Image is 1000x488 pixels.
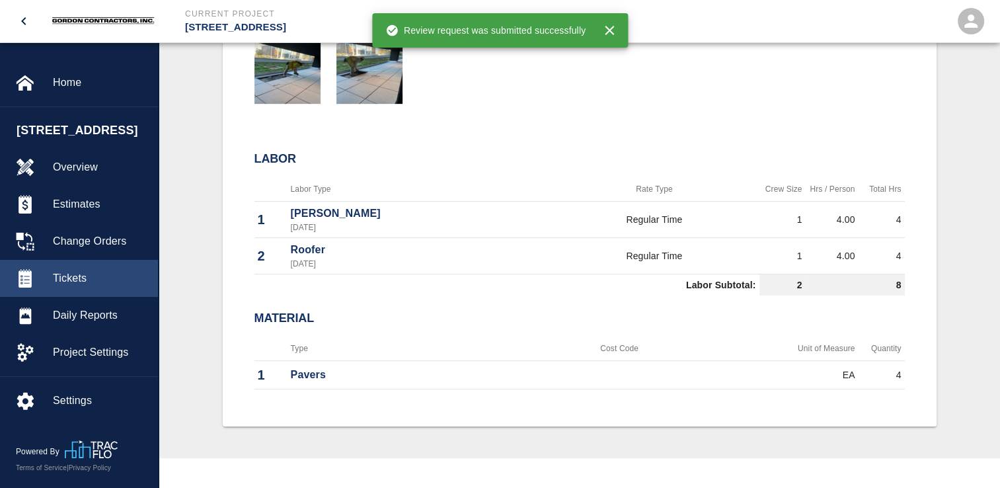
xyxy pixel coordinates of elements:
p: Roofer [291,242,547,258]
td: Regular Time [549,238,759,274]
p: [DATE] [291,222,547,233]
span: Change Orders [53,233,147,249]
td: 4.00 [806,238,859,274]
th: Crew Size [759,177,806,202]
p: 2 [258,246,284,266]
th: Quantity [859,337,905,361]
img: thumbnail [254,38,321,104]
td: 1 [759,238,806,274]
th: Type [288,337,550,361]
td: 1 [759,202,806,238]
a: Privacy Policy [69,464,111,471]
p: [PERSON_NAME] [291,206,547,222]
td: Regular Time [549,202,759,238]
th: Total Hrs [859,177,905,202]
span: Tickets [53,270,147,286]
h2: Labor [254,152,905,167]
td: 4.00 [806,202,859,238]
td: 2 [759,274,806,296]
span: Daily Reports [53,307,147,323]
button: open drawer [8,5,40,37]
p: [STREET_ADDRESS] [185,20,572,35]
a: Terms of Service [16,464,67,471]
td: 8 [806,274,905,296]
p: Pavers [291,367,547,383]
td: 4 [859,238,905,274]
th: Unit of Measure [689,337,859,361]
span: [STREET_ADDRESS] [17,122,151,140]
th: Cost Code [549,337,689,361]
h2: Material [254,311,905,326]
img: TracFlo [65,440,118,458]
th: Labor Type [288,177,550,202]
span: Home [53,75,147,91]
p: Current Project [185,8,572,20]
td: 4 [859,360,905,389]
iframe: Chat Widget [934,425,1000,488]
span: Project Settings [53,345,147,360]
span: Settings [53,393,147,409]
img: thumbnail [336,38,403,104]
p: 1 [258,365,284,385]
p: 1 [258,210,284,229]
th: Hrs / Person [806,177,859,202]
span: Estimates [53,196,147,212]
span: | [67,464,69,471]
th: Rate Type [549,177,759,202]
p: Powered By [16,446,65,458]
div: Review request was submitted successfully [385,19,586,42]
p: [DATE] [291,258,547,270]
img: Gordon Contractors [47,15,159,26]
td: 4 [859,202,905,238]
td: Labor Subtotal: [254,274,759,296]
td: EA [689,360,859,389]
span: Overview [53,159,147,175]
